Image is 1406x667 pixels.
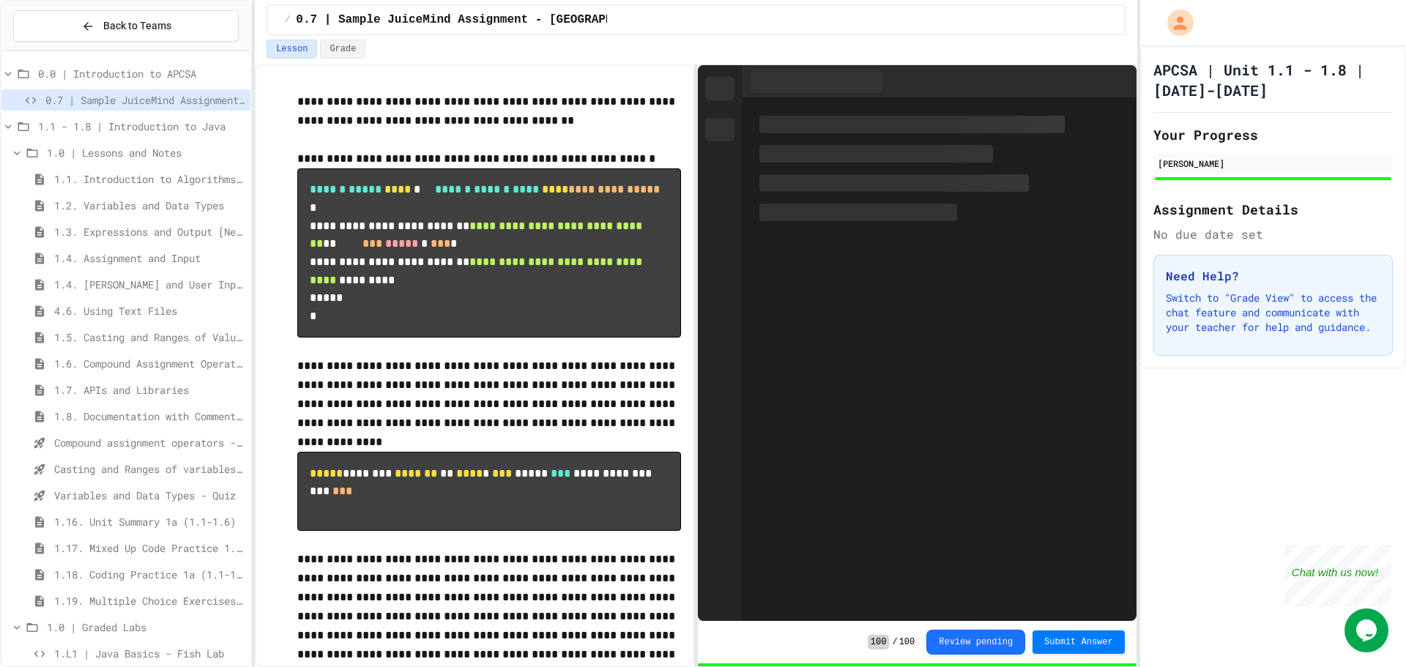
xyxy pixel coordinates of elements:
p: Switch to "Grade View" to access the chat feature and communicate with your teacher for help and ... [1166,291,1380,335]
span: 1.5. Casting and Ranges of Values [54,329,245,345]
span: 100 [899,636,915,648]
span: Submit Answer [1044,636,1113,648]
span: Back to Teams [103,18,171,34]
button: Back to Teams [13,10,239,42]
span: 100 [868,635,890,649]
iframe: chat widget [1284,545,1391,607]
span: 1.1 - 1.8 | Introduction to Java [38,119,245,134]
div: No due date set [1153,226,1393,243]
button: Review pending [926,630,1025,655]
span: Casting and Ranges of variables - Quiz [54,461,245,477]
h2: Assignment Details [1153,199,1393,220]
iframe: chat widget [1344,608,1391,652]
span: 1.19. Multiple Choice Exercises for Unit 1a (1.1-1.6) [54,593,245,608]
span: 1.2. Variables and Data Types [54,198,245,213]
span: 1.1. Introduction to Algorithms, Programming, and Compilers [54,171,245,187]
span: Variables and Data Types - Quiz [54,488,245,503]
span: 1.3. Expressions and Output [New] [54,224,245,239]
h2: Your Progress [1153,124,1393,145]
div: [PERSON_NAME] [1158,157,1388,170]
span: 0.7 | Sample JuiceMind Assignment - [GEOGRAPHIC_DATA] [296,11,669,29]
span: 1.L1 | Java Basics - Fish Lab [54,646,245,661]
span: 1.6. Compound Assignment Operators [54,356,245,371]
div: My Account [1152,6,1197,40]
span: 1.18. Coding Practice 1a (1.1-1.6) [54,567,245,582]
span: 0.0 | Introduction to APCSA [38,66,245,81]
span: / [892,636,897,648]
span: 1.4. Assignment and Input [54,250,245,266]
h1: APCSA | Unit 1.1 - 1.8 | [DATE]-[DATE] [1153,59,1393,100]
span: 4.6. Using Text Files [54,303,245,318]
button: Grade [320,40,365,59]
button: Submit Answer [1033,630,1125,654]
span: 1.17. Mixed Up Code Practice 1.1-1.6 [54,540,245,556]
span: 1.0 | Graded Labs [47,619,245,635]
span: 1.0 | Lessons and Notes [47,145,245,160]
span: Compound assignment operators - Quiz [54,435,245,450]
span: 1.4. [PERSON_NAME] and User Input [54,277,245,292]
button: Lesson [267,40,317,59]
span: / [285,14,290,26]
span: 0.7 | Sample JuiceMind Assignment - [GEOGRAPHIC_DATA] [45,92,245,108]
span: 1.8. Documentation with Comments and Preconditions [54,409,245,424]
h3: Need Help? [1166,267,1380,285]
span: 1.7. APIs and Libraries [54,382,245,398]
span: 1.16. Unit Summary 1a (1.1-1.6) [54,514,245,529]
